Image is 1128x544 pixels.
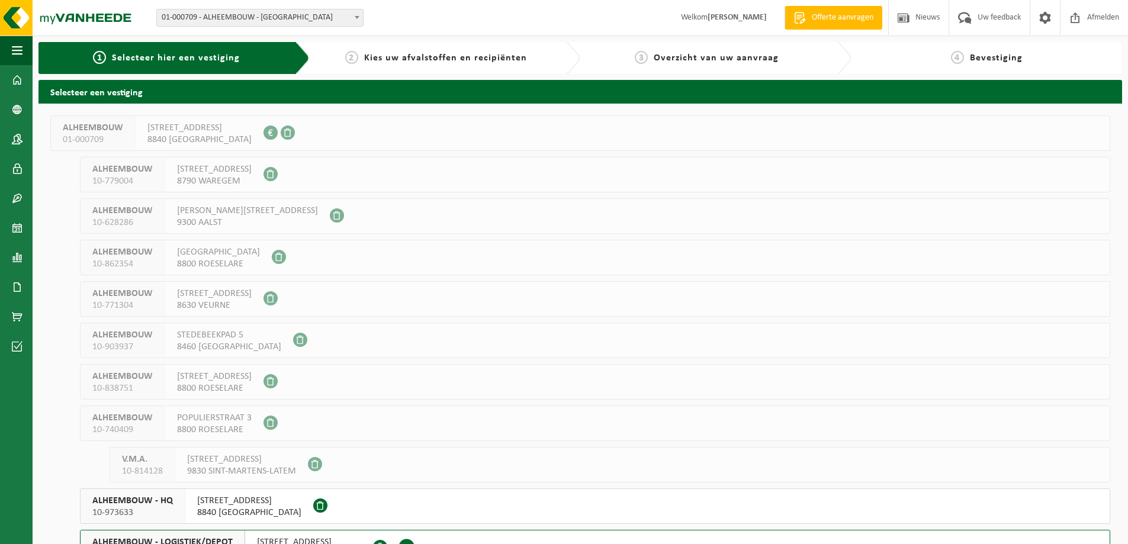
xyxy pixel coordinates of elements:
[147,134,252,146] span: 8840 [GEOGRAPHIC_DATA]
[38,80,1122,103] h2: Selecteer een vestiging
[177,424,252,436] span: 8800 ROESELARE
[92,175,153,187] span: 10-779004
[654,53,779,63] span: Overzicht van uw aanvraag
[177,341,281,353] span: 8460 [GEOGRAPHIC_DATA]
[187,453,296,465] span: [STREET_ADDRESS]
[197,495,301,507] span: [STREET_ADDRESS]
[951,51,964,64] span: 4
[345,51,358,64] span: 2
[177,300,252,311] span: 8630 VEURNE
[157,9,363,26] span: 01-000709 - ALHEEMBOUW - OOSTNIEUWKERKE
[92,246,153,258] span: ALHEEMBOUW
[197,507,301,519] span: 8840 [GEOGRAPHIC_DATA]
[177,205,318,217] span: [PERSON_NAME][STREET_ADDRESS]
[122,453,163,465] span: V.M.A.
[708,13,767,22] strong: [PERSON_NAME]
[177,288,252,300] span: [STREET_ADDRESS]
[92,300,153,311] span: 10-771304
[80,488,1110,524] button: ALHEEMBOUW - HQ 10-973633 [STREET_ADDRESS]8840 [GEOGRAPHIC_DATA]
[92,424,153,436] span: 10-740409
[122,465,163,477] span: 10-814128
[970,53,1023,63] span: Bevestiging
[92,205,153,217] span: ALHEEMBOUW
[177,329,281,341] span: STEDEBEEKPAD 5
[809,12,876,24] span: Offerte aanvragen
[177,163,252,175] span: [STREET_ADDRESS]
[92,382,153,394] span: 10-838751
[177,258,260,270] span: 8800 ROESELARE
[147,122,252,134] span: [STREET_ADDRESS]
[92,495,173,507] span: ALHEEMBOUW - HQ
[92,288,153,300] span: ALHEEMBOUW
[92,258,153,270] span: 10-862354
[92,412,153,424] span: ALHEEMBOUW
[177,412,252,424] span: POPULIERSTRAAT 3
[177,246,260,258] span: [GEOGRAPHIC_DATA]
[177,175,252,187] span: 8790 WAREGEM
[635,51,648,64] span: 3
[156,9,364,27] span: 01-000709 - ALHEEMBOUW - OOSTNIEUWKERKE
[177,217,318,228] span: 9300 AALST
[92,217,153,228] span: 10-628286
[177,382,252,394] span: 8800 ROESELARE
[92,507,173,519] span: 10-973633
[92,341,153,353] span: 10-903937
[92,371,153,382] span: ALHEEMBOUW
[92,329,153,341] span: ALHEEMBOUW
[177,371,252,382] span: [STREET_ADDRESS]
[63,134,123,146] span: 01-000709
[112,53,240,63] span: Selecteer hier een vestiging
[92,163,153,175] span: ALHEEMBOUW
[785,6,882,30] a: Offerte aanvragen
[93,51,106,64] span: 1
[364,53,527,63] span: Kies uw afvalstoffen en recipiënten
[63,122,123,134] span: ALHEEMBOUW
[187,465,296,477] span: 9830 SINT-MARTENS-LATEM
